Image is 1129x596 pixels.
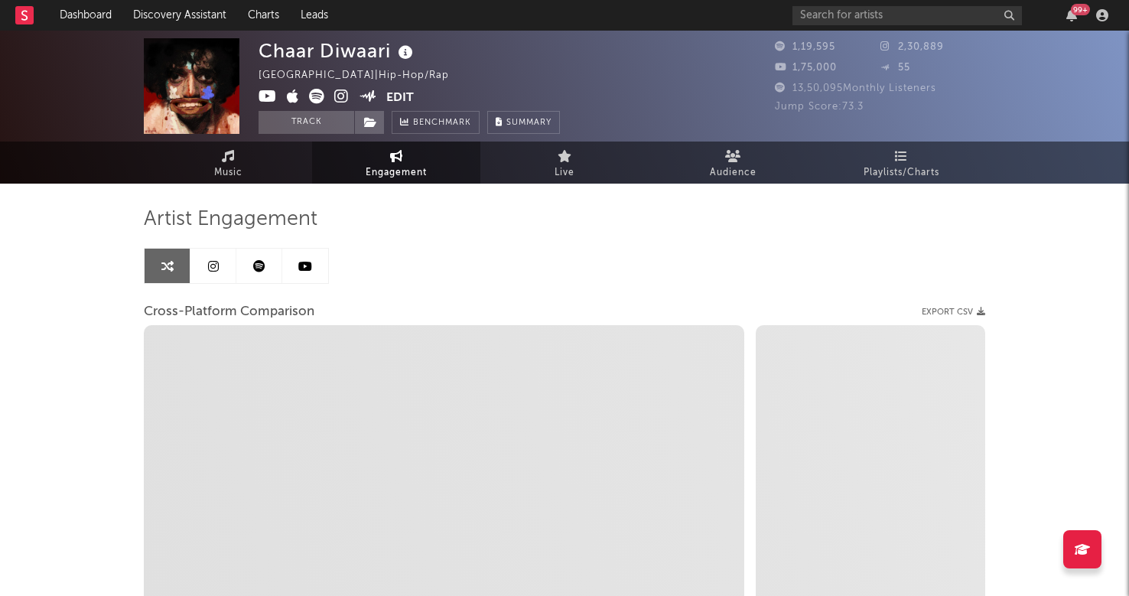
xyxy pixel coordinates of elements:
a: Playlists/Charts [817,142,985,184]
span: Summary [506,119,551,127]
button: Track [259,111,354,134]
span: 1,19,595 [775,42,835,52]
div: Chaar Diwaari [259,38,417,64]
a: Engagement [312,142,480,184]
button: Summary [487,111,560,134]
span: Live [555,164,574,182]
a: Music [144,142,312,184]
span: 13,50,095 Monthly Listeners [775,83,936,93]
button: Edit [386,89,414,108]
a: Benchmark [392,111,480,134]
span: Music [214,164,242,182]
span: 1,75,000 [775,63,837,73]
span: Playlists/Charts [864,164,939,182]
span: Artist Engagement [144,210,317,229]
span: Benchmark [413,114,471,132]
div: 99 + [1071,4,1090,15]
button: 99+ [1066,9,1077,21]
span: 2,30,889 [880,42,944,52]
span: Engagement [366,164,427,182]
span: Audience [710,164,756,182]
div: [GEOGRAPHIC_DATA] | Hip-Hop/Rap [259,67,467,85]
input: Search for artists [792,6,1022,25]
a: Audience [649,142,817,184]
span: 55 [880,63,910,73]
a: Live [480,142,649,184]
span: Jump Score: 73.3 [775,102,864,112]
button: Export CSV [922,308,985,317]
span: Cross-Platform Comparison [144,303,314,321]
